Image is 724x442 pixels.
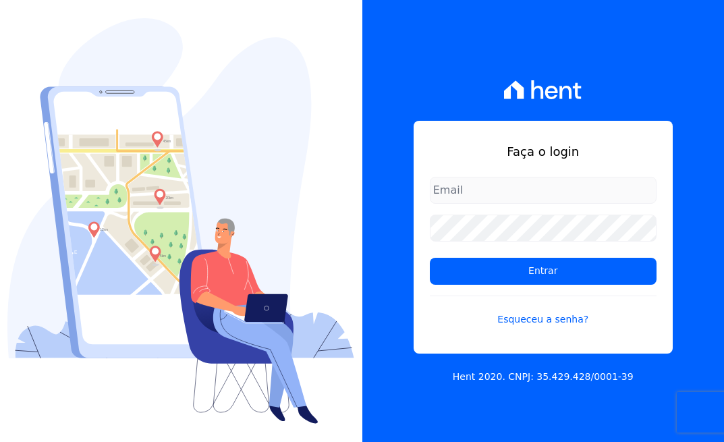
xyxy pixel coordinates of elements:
[430,142,657,161] h1: Faça o login
[7,18,354,424] img: Login
[430,258,657,285] input: Entrar
[430,296,657,327] a: Esqueceu a senha?
[453,370,634,384] p: Hent 2020. CNPJ: 35.429.428/0001-39
[430,177,657,204] input: Email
